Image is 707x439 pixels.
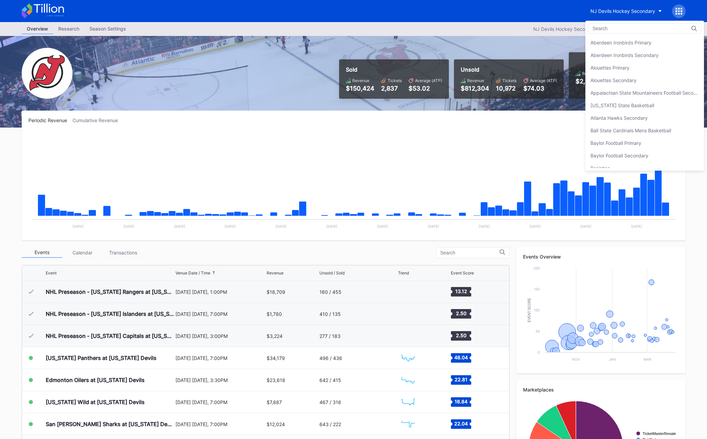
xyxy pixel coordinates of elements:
div: Beairdco [590,165,610,171]
input: Search [592,26,652,31]
div: Aberdeen Ironbirds Primary [590,40,651,45]
div: Baylor Football Primary [590,140,641,146]
div: Alouettes Secondary [590,77,637,83]
div: Baylor Football Secondary [590,153,648,158]
div: [US_STATE] State Basketball [590,102,654,108]
div: Ball State Cardinals Mens Basketball [590,128,671,133]
div: Atlanta Hawks Secondary [590,115,648,121]
div: Aberdeen Ironbirds Secondary [590,52,659,58]
div: Alouettes Primary [590,65,629,71]
div: Appalachian State Mountaineers Football Secondary [590,90,699,96]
